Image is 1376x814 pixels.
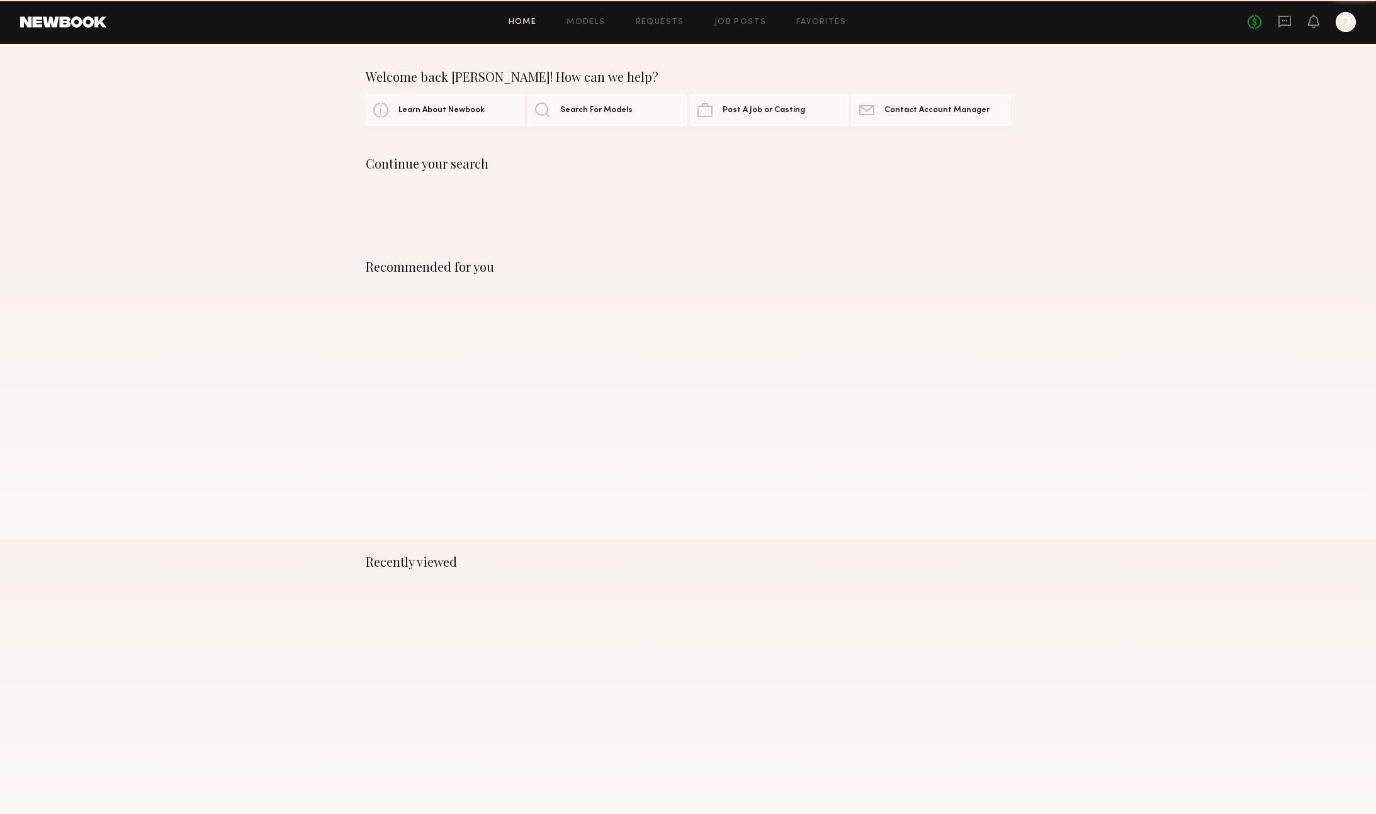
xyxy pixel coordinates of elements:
span: Search For Models [560,106,633,114]
a: Contact Account Manager [852,94,1010,126]
span: Contact Account Manager [884,106,990,114]
a: D [1336,12,1356,32]
a: Home [509,18,537,26]
div: Welcome back [PERSON_NAME]! How can we help? [366,69,1010,84]
div: Recommended for you [366,259,1010,274]
a: Models [567,18,605,26]
a: Favorites [796,18,846,26]
a: Requests [636,18,684,26]
a: Learn About Newbook [366,94,524,126]
a: Post A Job or Casting [690,94,849,126]
span: Learn About Newbook [398,106,485,114]
span: Post A Job or Casting [723,106,805,114]
div: Recently viewed [366,554,1010,569]
a: Search For Models [527,94,686,126]
a: Job Posts [714,18,767,26]
div: Continue your search [366,156,1010,171]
